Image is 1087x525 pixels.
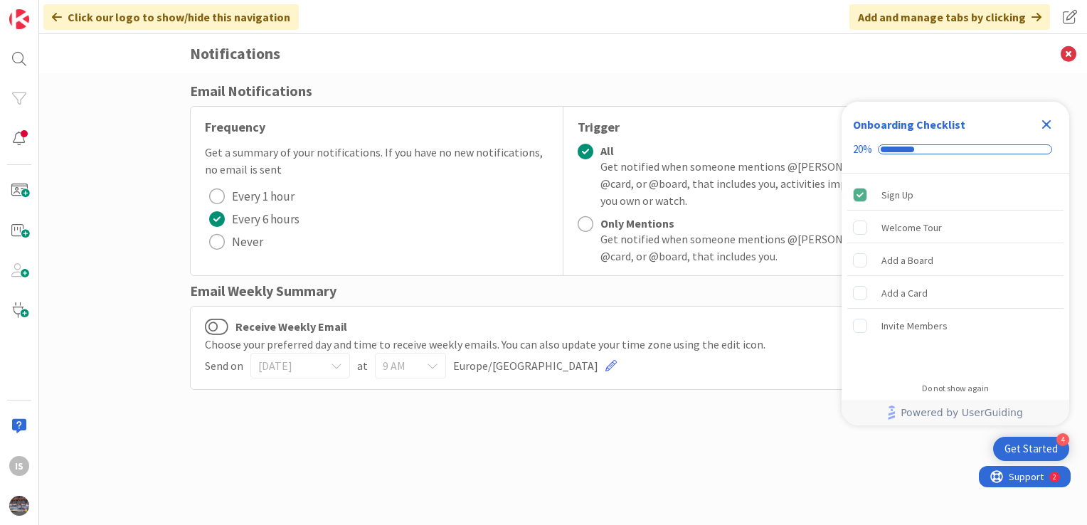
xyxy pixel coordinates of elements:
div: Click our logo to show/hide this navigation [43,4,299,30]
span: [DATE] [258,356,318,376]
h3: Notifications [190,34,937,73]
button: Every 6 hours [205,208,304,230]
div: Close Checklist [1035,113,1058,136]
div: Get Started [1004,442,1058,456]
div: Sign Up [881,186,913,203]
div: Do not show again [922,383,989,394]
div: Email Notifications [190,80,937,102]
div: Checklist items [842,174,1069,373]
img: Visit kanbanzone.com [9,9,29,29]
span: Every 6 hours [232,208,299,230]
label: Receive Weekly Email [205,317,347,336]
div: Add and manage tabs by clicking [849,4,1050,30]
div: 20% [853,143,872,156]
span: Powered by UserGuiding [901,404,1023,421]
div: Checklist Container [842,102,1069,425]
img: avatar [9,496,29,516]
button: Every 1 hour [205,185,299,208]
span: at [357,357,368,374]
div: 2 [74,6,78,17]
div: Add a Board [881,252,933,269]
div: Checklist progress: 20% [853,143,1058,156]
span: Support [30,2,65,19]
span: Europe/[GEOGRAPHIC_DATA] [453,357,598,374]
div: Trigger [578,117,922,137]
div: Choose your preferred day and time to receive weekly emails. You can also update your time zone u... [205,336,922,353]
div: Welcome Tour is incomplete. [847,212,1064,243]
div: Only Mentions [600,216,922,230]
div: Frequency [205,117,548,137]
button: Never [205,230,267,253]
span: 9 AM [383,356,414,376]
button: Receive Weekly Email [205,317,228,336]
div: 4 [1056,433,1069,446]
a: Powered by UserGuiding [849,400,1062,425]
div: Email Weekly Summary [190,280,937,302]
div: Welcome Tour [881,219,942,236]
div: Add a Card [881,285,928,302]
div: Add a Board is incomplete. [847,245,1064,276]
div: Get a summary of your notifications. If you have no new notifications, no email is sent [205,144,548,178]
div: Sign Up is complete. [847,179,1064,211]
div: Invite Members is incomplete. [847,310,1064,341]
div: Open Get Started checklist, remaining modules: 4 [993,437,1069,461]
div: Get notified when someone mentions @[PERSON_NAME] s, @card, or @board, that includes you, activit... [600,158,922,209]
div: Is [9,456,29,476]
span: Send on [205,357,243,374]
div: All [600,144,922,158]
span: Every 1 hour [232,186,295,207]
span: Never [232,231,263,253]
div: Onboarding Checklist [853,116,965,133]
div: Invite Members [881,317,948,334]
div: Footer [842,400,1069,425]
div: Get notified when someone mentions @[PERSON_NAME] s, @card, or @board, that includes you. [600,230,922,265]
div: Add a Card is incomplete. [847,277,1064,309]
